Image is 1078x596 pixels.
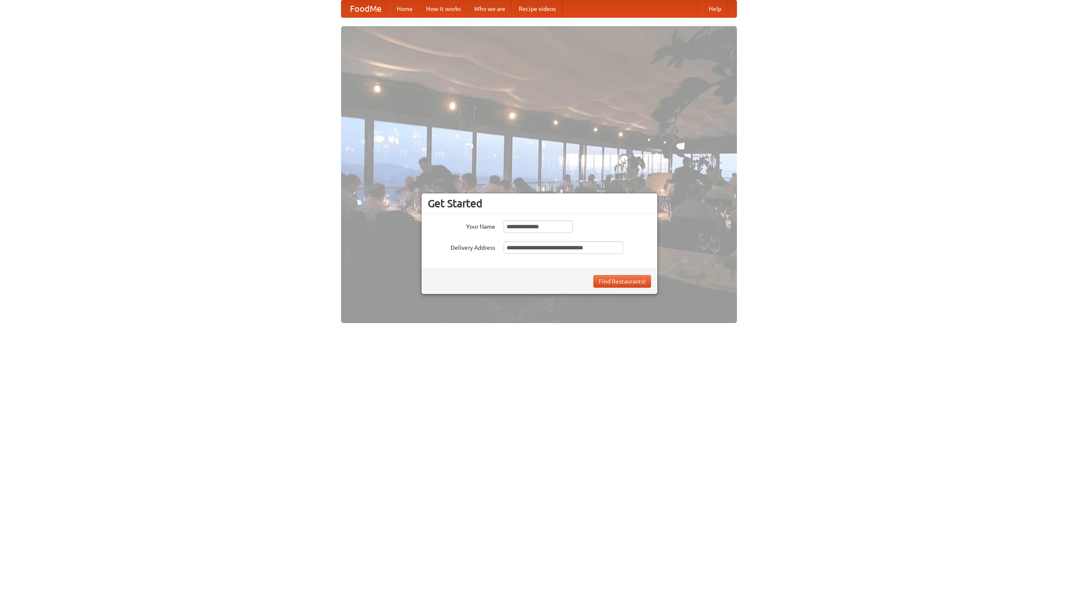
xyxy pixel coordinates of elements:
a: Who we are [467,0,512,17]
a: FoodMe [342,0,390,17]
a: Home [390,0,419,17]
button: Find Restaurants! [593,275,651,288]
a: Recipe videos [512,0,563,17]
h3: Get Started [428,197,651,210]
a: Help [702,0,728,17]
label: Your Name [428,220,495,231]
a: How it works [419,0,467,17]
label: Delivery Address [428,241,495,252]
